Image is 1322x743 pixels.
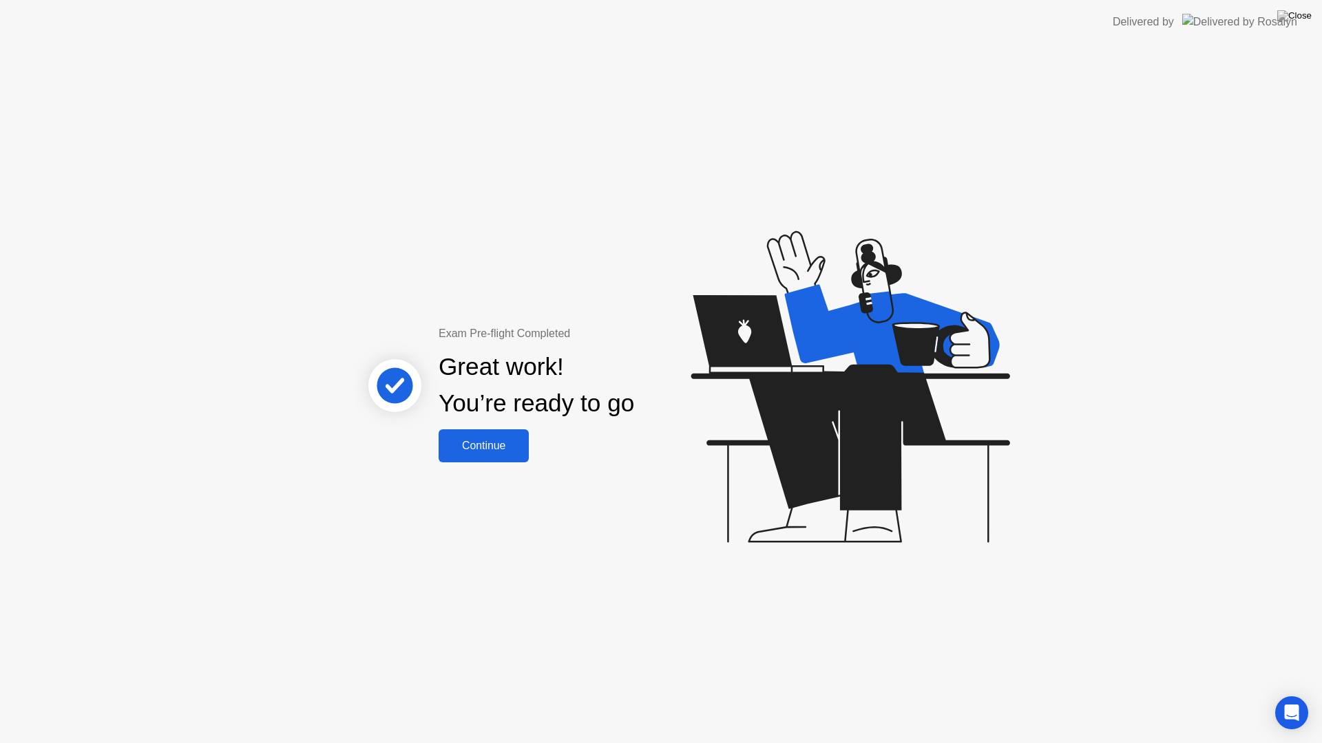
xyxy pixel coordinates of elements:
img: Close [1277,10,1312,21]
div: Open Intercom Messenger [1275,696,1308,729]
img: Delivered by Rosalyn [1182,14,1297,30]
div: Great work! You’re ready to go [439,349,634,422]
div: Continue [443,440,525,452]
button: Continue [439,429,529,462]
div: Delivered by [1113,14,1174,30]
div: Exam Pre-flight Completed [439,325,723,342]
